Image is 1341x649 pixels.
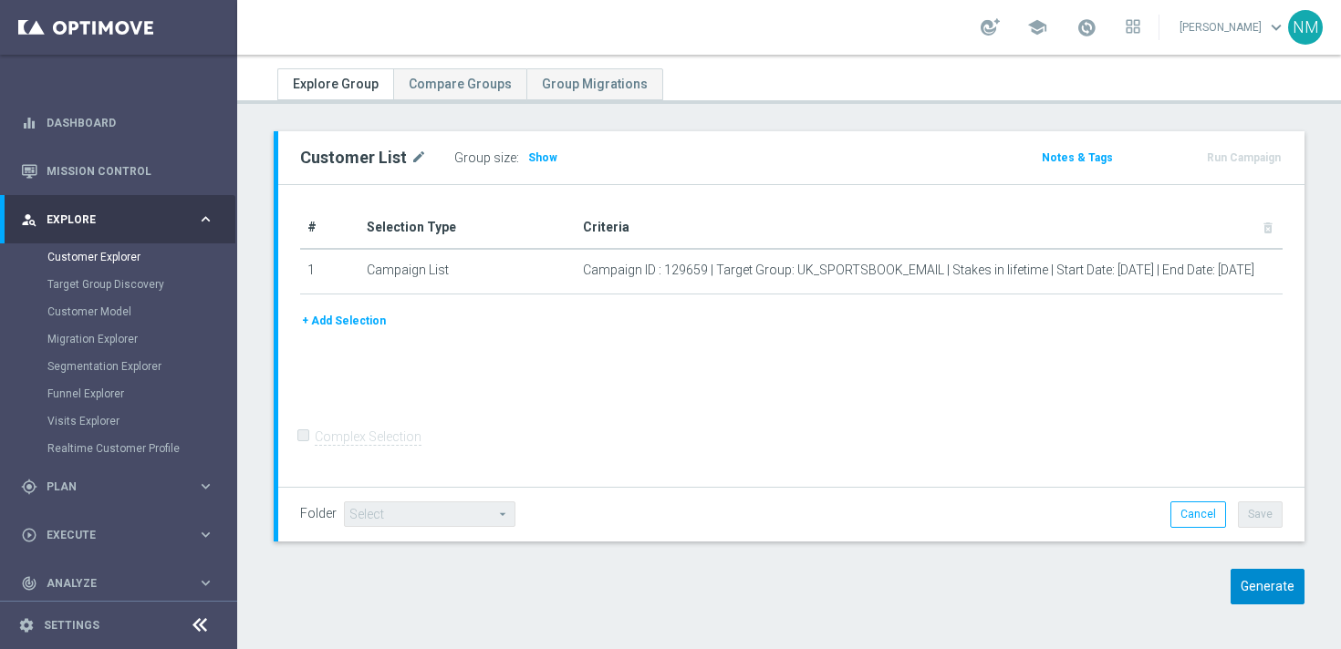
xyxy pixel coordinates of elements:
[528,151,557,164] span: Show
[197,478,214,495] i: keyboard_arrow_right
[21,479,197,495] div: Plan
[300,506,337,521] label: Folder
[47,271,235,298] div: Target Group Discovery
[47,407,235,435] div: Visits Explorer
[21,479,37,495] i: gps_fixed
[47,414,190,428] a: Visits Explorer
[315,428,421,446] label: Complex Selection
[21,115,37,131] i: equalizer
[21,211,197,228] div: Explore
[47,359,190,374] a: Segmentation Explorer
[1231,569,1305,604] button: Generate
[454,150,516,166] label: Group size
[47,98,214,147] a: Dashboard
[21,147,214,195] div: Mission Control
[277,68,663,100] ul: Tabs
[47,353,235,380] div: Segmentation Explorer
[47,435,235,462] div: Realtime Customer Profile
[47,304,190,319] a: Customer Model
[47,298,235,325] div: Customer Model
[1288,10,1323,45] div: NM
[47,277,190,292] a: Target Group Discovery
[1027,17,1047,37] span: school
[300,147,407,169] h2: Customer List
[21,98,214,147] div: Dashboard
[20,164,215,179] button: Mission Control
[47,250,190,264] a: Customer Explorer
[21,211,37,228] i: person_search
[1170,501,1226,527] button: Cancel
[359,249,576,294] td: Campaign List
[583,263,1254,278] span: Campaign ID : 129659 | Target Group: UK_SPORTSBOOK_EMAIL | Stakes in lifetime | Start Date: [DATE...
[20,479,215,494] button: gps_fixed Plan keyboard_arrow_right
[47,530,197,541] span: Execute
[20,576,215,591] button: track_changes Analyze keyboard_arrow_right
[1040,148,1115,168] button: Notes & Tags
[583,220,629,234] span: Criteria
[359,207,576,249] th: Selection Type
[47,380,235,407] div: Funnel Explorer
[47,441,190,456] a: Realtime Customer Profile
[47,332,190,346] a: Migration Explorer
[20,116,215,130] button: equalizer Dashboard
[20,528,215,542] button: play_circle_outline Execute keyboard_arrow_right
[21,575,37,592] i: track_changes
[197,574,214,592] i: keyboard_arrow_right
[47,325,235,353] div: Migration Explorer
[21,527,197,543] div: Execute
[47,386,190,401] a: Funnel Explorer
[18,617,35,634] i: settings
[1266,17,1286,37] span: keyboard_arrow_down
[411,147,427,169] i: mode_edit
[47,147,214,195] a: Mission Control
[300,311,388,331] button: + Add Selection
[47,481,197,492] span: Plan
[21,527,37,543] i: play_circle_outline
[300,249,359,294] td: 1
[197,526,214,543] i: keyboard_arrow_right
[20,212,215,227] button: person_search Explore keyboard_arrow_right
[409,77,512,91] span: Compare Groups
[197,211,214,228] i: keyboard_arrow_right
[300,207,359,249] th: #
[1178,14,1288,41] a: [PERSON_NAME]keyboard_arrow_down
[293,77,379,91] span: Explore Group
[21,575,197,592] div: Analyze
[44,620,99,631] a: Settings
[47,578,197,589] span: Analyze
[47,214,197,225] span: Explore
[542,77,648,91] span: Group Migrations
[516,150,519,166] label: :
[47,243,235,271] div: Customer Explorer
[1238,501,1283,527] button: Save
